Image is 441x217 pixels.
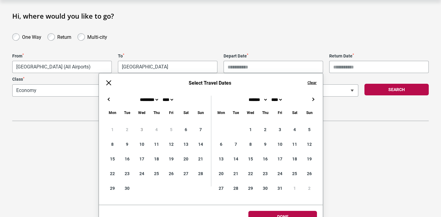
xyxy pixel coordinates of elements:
[13,61,111,73] span: Melbourne, Australia
[179,122,193,137] div: 6
[164,137,179,152] div: 12
[307,80,317,86] button: Clear
[164,109,179,116] div: Friday
[193,137,208,152] div: 14
[243,109,258,116] div: Wednesday
[134,152,149,166] div: 17
[243,181,258,196] div: 29
[228,137,243,152] div: 7
[134,109,149,116] div: Wednesday
[120,152,134,166] div: 16
[258,181,273,196] div: 30
[179,166,193,181] div: 27
[302,152,317,166] div: 19
[105,96,112,103] button: ←
[214,109,228,116] div: Monday
[134,137,149,152] div: 10
[12,61,112,73] span: Melbourne, Australia
[243,152,258,166] div: 15
[164,166,179,181] div: 26
[258,109,273,116] div: Thursday
[22,33,41,40] label: One Way
[193,152,208,166] div: 21
[364,84,429,95] button: Search
[273,109,287,116] div: Friday
[214,181,228,196] div: 27
[243,166,258,181] div: 22
[302,181,317,196] div: 2
[149,109,164,116] div: Thursday
[12,77,182,82] label: Class
[273,137,287,152] div: 10
[228,166,243,181] div: 21
[214,152,228,166] div: 13
[179,137,193,152] div: 13
[105,152,120,166] div: 15
[287,137,302,152] div: 11
[258,166,273,181] div: 23
[179,109,193,116] div: Saturday
[13,85,182,96] span: Economy
[302,137,317,152] div: 12
[118,61,217,73] span: Tokyo, Japan
[149,166,164,181] div: 25
[258,152,273,166] div: 16
[224,53,323,59] label: Depart Date
[243,122,258,137] div: 1
[57,33,71,40] label: Return
[134,166,149,181] div: 24
[243,137,258,152] div: 8
[287,122,302,137] div: 4
[329,53,429,59] label: Return Date
[149,137,164,152] div: 11
[120,166,134,181] div: 23
[287,181,302,196] div: 1
[228,181,243,196] div: 28
[287,166,302,181] div: 25
[105,137,120,152] div: 8
[273,152,287,166] div: 17
[228,109,243,116] div: Tuesday
[302,166,317,181] div: 26
[214,166,228,181] div: 20
[105,181,120,196] div: 29
[214,137,228,152] div: 6
[164,152,179,166] div: 19
[12,12,429,20] h1: Hi, where would you like to go?
[118,53,217,59] label: To
[302,122,317,137] div: 5
[273,181,287,196] div: 31
[273,122,287,137] div: 3
[120,109,134,116] div: Tuesday
[120,137,134,152] div: 9
[309,96,317,103] button: →
[302,109,317,116] div: Sunday
[105,109,120,116] div: Monday
[87,33,107,40] label: Multi-city
[193,109,208,116] div: Sunday
[193,166,208,181] div: 28
[149,152,164,166] div: 18
[273,166,287,181] div: 24
[12,84,182,97] span: Economy
[120,181,134,196] div: 30
[258,122,273,137] div: 2
[12,53,112,59] label: From
[258,137,273,152] div: 9
[228,152,243,166] div: 14
[119,80,301,86] h6: Select Travel Dates
[179,152,193,166] div: 20
[105,166,120,181] div: 22
[287,109,302,116] div: Saturday
[287,152,302,166] div: 18
[193,122,208,137] div: 7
